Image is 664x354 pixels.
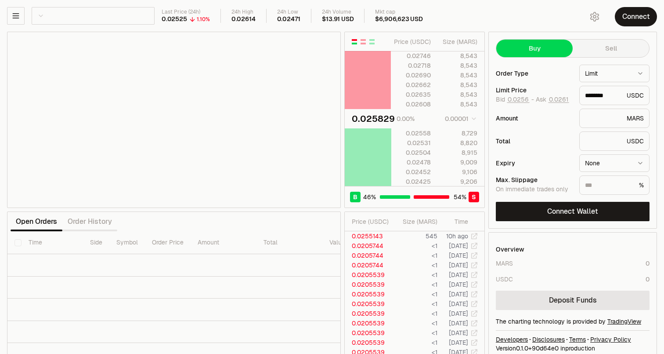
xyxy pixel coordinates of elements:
[472,193,476,201] span: S
[393,280,438,289] td: <1
[579,86,650,105] div: USDC
[345,260,393,270] td: 0.0205744
[454,193,466,201] span: 54 %
[277,9,301,15] div: 24h Low
[109,231,145,254] th: Symbol
[579,65,650,82] button: Limit
[345,231,393,241] td: 0.0255143
[392,168,431,176] div: 0.02452
[532,344,559,352] span: 90d64e0a1ffc4a47e39bc5baddb21423c64c2cb0
[548,96,569,103] button: 0.0261
[363,193,376,201] span: 46 %
[353,193,357,201] span: B
[438,71,477,80] div: 8,543
[449,271,468,279] time: [DATE]
[256,231,322,254] th: Total
[579,154,650,172] button: None
[442,113,477,124] button: 0.00001
[392,129,431,138] div: 0.02558
[191,231,256,254] th: Amount
[569,335,586,344] a: Terms
[393,260,438,270] td: <1
[573,40,649,57] button: Sell
[145,231,191,254] th: Order Price
[231,9,256,15] div: 24h High
[438,148,477,157] div: 8,915
[277,15,301,23] div: 0.02471
[579,131,650,151] div: USDC
[496,160,572,166] div: Expiry
[345,309,393,318] td: 0.0205539
[345,338,393,347] td: 0.0205539
[590,335,631,344] a: Privacy Policy
[392,61,431,70] div: 0.02718
[507,96,530,103] button: 0.0256
[392,148,431,157] div: 0.02504
[496,291,650,310] a: Deposit Funds
[496,344,650,353] div: Version 0.1.0 + in production
[496,202,650,221] button: Connect Wallet
[392,177,431,186] div: 0.02425
[83,231,109,254] th: Side
[162,15,187,23] div: 0.02525
[446,232,468,240] time: 10h ago
[322,9,354,15] div: 24h Volume
[345,299,393,309] td: 0.0205539
[393,241,438,251] td: <1
[449,252,468,259] time: [DATE]
[449,281,468,288] time: [DATE]
[496,259,513,268] div: MARS
[368,38,375,45] button: Show Buy Orders Only
[7,32,340,208] iframe: Financial Chart
[360,38,367,45] button: Show Sell Orders Only
[375,9,422,15] div: Mkt cap
[438,90,477,99] div: 8,543
[393,309,438,318] td: <1
[615,7,657,26] button: Connect
[393,328,438,338] td: <1
[352,217,392,226] div: Price ( USDC )
[449,319,468,327] time: [DATE]
[393,270,438,280] td: <1
[392,71,431,80] div: 0.02690
[392,100,431,109] div: 0.02608
[496,96,534,104] span: Bid -
[438,158,477,167] div: 9,009
[22,231,83,254] th: Time
[393,318,438,328] td: <1
[438,177,477,186] div: 9,206
[438,139,477,147] div: 8,820
[345,328,393,338] td: 0.0205539
[449,290,468,298] time: [DATE]
[438,51,477,60] div: 8,543
[449,242,468,250] time: [DATE]
[449,300,468,308] time: [DATE]
[14,239,22,246] button: Select all
[579,109,650,128] div: MARS
[449,310,468,318] time: [DATE]
[449,261,468,269] time: [DATE]
[351,38,358,45] button: Show Buy and Sell Orders
[496,40,573,57] button: Buy
[345,270,393,280] td: 0.0205539
[438,80,477,89] div: 8,543
[445,217,468,226] div: Time
[449,339,468,347] time: [DATE]
[375,15,422,23] div: $6,906,623 USD
[393,231,438,241] td: 545
[393,299,438,309] td: <1
[438,168,477,176] div: 9,106
[11,213,62,230] button: Open Orders
[345,318,393,328] td: 0.0205539
[438,61,477,70] div: 8,543
[646,275,650,284] div: 0
[496,70,572,77] div: Order Type
[392,90,431,99] div: 0.02635
[345,289,393,299] td: 0.0205539
[322,15,354,23] div: $13.91 USD
[496,177,572,183] div: Max. Slippage
[438,129,477,138] div: 8,729
[197,16,210,23] div: 1.10%
[393,289,438,299] td: <1
[496,115,572,121] div: Amount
